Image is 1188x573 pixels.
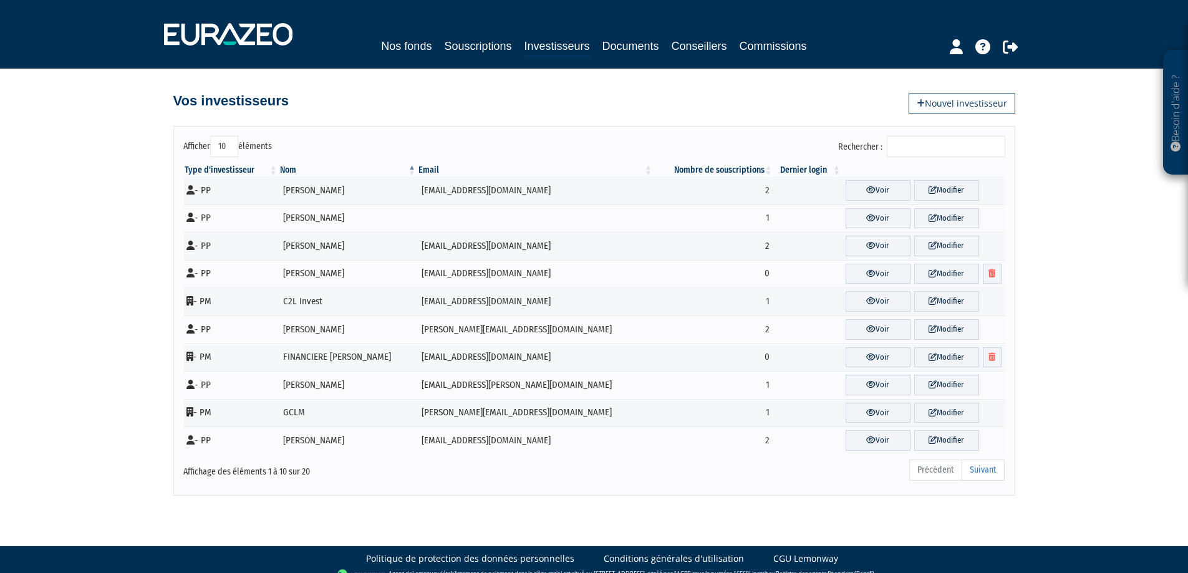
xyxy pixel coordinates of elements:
[417,287,654,315] td: [EMAIL_ADDRESS][DOMAIN_NAME]
[914,403,979,423] a: Modifier
[914,347,979,368] a: Modifier
[773,552,838,565] a: CGU Lemonway
[183,458,515,478] div: Affichage des éléments 1 à 10 sur 20
[962,460,1005,481] a: Suivant
[183,136,272,157] label: Afficher éléments
[417,399,654,427] td: [PERSON_NAME][EMAIL_ADDRESS][DOMAIN_NAME]
[417,232,654,260] td: [EMAIL_ADDRESS][DOMAIN_NAME]
[654,164,774,176] th: Nombre de souscriptions : activer pour trier la colonne par ordre croissant
[842,164,1005,176] th: &nbsp;
[654,344,774,372] td: 0
[983,264,1002,284] a: Supprimer
[602,37,659,55] a: Documents
[654,399,774,427] td: 1
[183,315,279,344] td: - PP
[914,236,979,256] a: Modifier
[279,287,417,315] td: C2L Invest
[846,347,910,368] a: Voir
[846,180,910,201] a: Voir
[846,291,910,312] a: Voir
[183,232,279,260] td: - PP
[210,136,238,157] select: Afficheréléments
[183,164,279,176] th: Type d'investisseur : activer pour trier la colonne par ordre croissant
[183,426,279,455] td: - PP
[417,164,654,176] th: Email : activer pour trier la colonne par ordre croissant
[279,344,417,372] td: FINANCIERE [PERSON_NAME]
[983,347,1002,368] a: Supprimer
[914,319,979,340] a: Modifier
[914,291,979,312] a: Modifier
[914,264,979,284] a: Modifier
[846,208,910,229] a: Voir
[279,232,417,260] td: [PERSON_NAME]
[279,176,417,205] td: [PERSON_NAME]
[846,430,910,451] a: Voir
[1169,57,1183,169] p: Besoin d'aide ?
[654,315,774,344] td: 2
[164,23,292,46] img: 1732889491-logotype_eurazeo_blanc_rvb.png
[279,315,417,344] td: [PERSON_NAME]
[417,315,654,344] td: [PERSON_NAME][EMAIL_ADDRESS][DOMAIN_NAME]
[887,136,1005,157] input: Rechercher :
[417,344,654,372] td: [EMAIL_ADDRESS][DOMAIN_NAME]
[914,180,979,201] a: Modifier
[846,236,910,256] a: Voir
[183,371,279,399] td: - PP
[173,94,289,108] h4: Vos investisseurs
[279,399,417,427] td: GCLM
[524,37,589,57] a: Investisseurs
[279,260,417,288] td: [PERSON_NAME]
[846,375,910,395] a: Voir
[838,136,1005,157] label: Rechercher :
[417,426,654,455] td: [EMAIL_ADDRESS][DOMAIN_NAME]
[914,208,979,229] a: Modifier
[417,260,654,288] td: [EMAIL_ADDRESS][DOMAIN_NAME]
[279,164,417,176] th: Nom : activer pour trier la colonne par ordre d&eacute;croissant
[417,371,654,399] td: [EMAIL_ADDRESS][PERSON_NAME][DOMAIN_NAME]
[183,260,279,288] td: - PP
[914,375,979,395] a: Modifier
[654,426,774,455] td: 2
[444,37,511,55] a: Souscriptions
[183,287,279,315] td: - PM
[183,205,279,233] td: - PP
[654,176,774,205] td: 2
[846,403,910,423] a: Voir
[672,37,727,55] a: Conseillers
[183,176,279,205] td: - PP
[654,232,774,260] td: 2
[909,94,1015,113] a: Nouvel investisseur
[654,205,774,233] td: 1
[774,164,842,176] th: Dernier login : activer pour trier la colonne par ordre croissant
[366,552,574,565] a: Politique de protection des données personnelles
[279,426,417,455] td: [PERSON_NAME]
[914,430,979,451] a: Modifier
[654,287,774,315] td: 1
[279,371,417,399] td: [PERSON_NAME]
[654,260,774,288] td: 0
[846,264,910,284] a: Voir
[654,371,774,399] td: 1
[381,37,432,55] a: Nos fonds
[279,205,417,233] td: [PERSON_NAME]
[846,319,910,340] a: Voir
[604,552,744,565] a: Conditions générales d'utilisation
[183,399,279,427] td: - PM
[183,344,279,372] td: - PM
[417,176,654,205] td: [EMAIL_ADDRESS][DOMAIN_NAME]
[740,37,807,55] a: Commissions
